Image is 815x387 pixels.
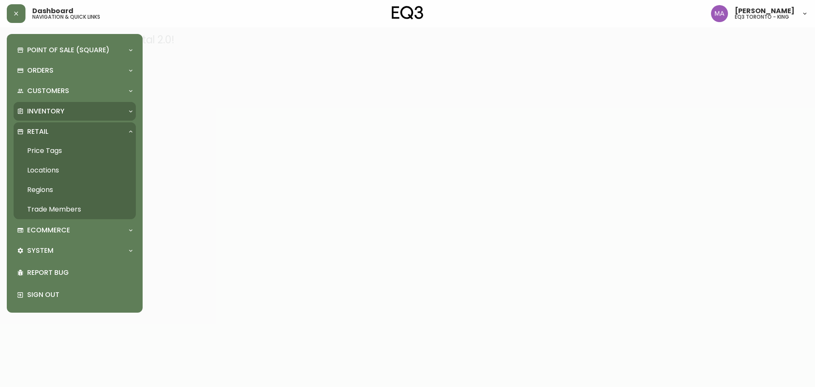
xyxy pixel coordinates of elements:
[14,61,136,80] div: Orders
[14,82,136,100] div: Customers
[27,107,65,116] p: Inventory
[14,221,136,240] div: Ecommerce
[14,241,136,260] div: System
[735,14,789,20] h5: eq3 toronto - king
[27,86,69,96] p: Customers
[27,127,48,136] p: Retail
[14,122,136,141] div: Retail
[14,180,136,200] a: Regions
[14,262,136,284] div: Report Bug
[14,161,136,180] a: Locations
[27,66,53,75] p: Orders
[27,290,132,299] p: Sign Out
[27,246,53,255] p: System
[27,45,110,55] p: Point of Sale (Square)
[14,41,136,59] div: Point of Sale (Square)
[14,141,136,161] a: Price Tags
[32,8,73,14] span: Dashboard
[32,14,100,20] h5: navigation & quick links
[711,5,728,22] img: 4f0989f25cbf85e7eb2537583095d61e
[14,102,136,121] div: Inventory
[27,226,70,235] p: Ecommerce
[14,200,136,219] a: Trade Members
[14,284,136,306] div: Sign Out
[27,268,132,277] p: Report Bug
[735,8,795,14] span: [PERSON_NAME]
[392,6,423,20] img: logo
